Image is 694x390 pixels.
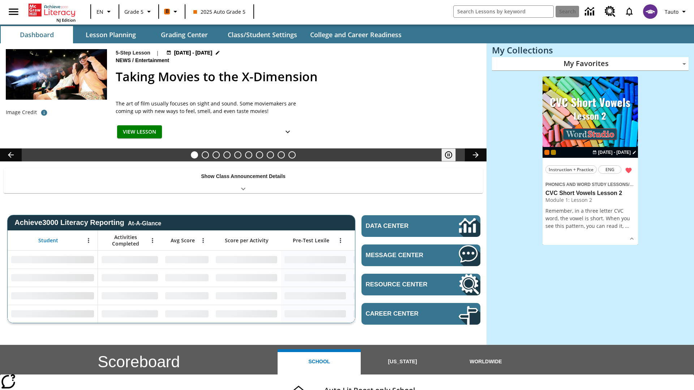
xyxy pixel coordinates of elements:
[361,349,444,374] button: [US_STATE]
[98,305,162,323] div: No Data,
[213,151,220,159] button: Slide 3 Cars of the Future?
[304,26,407,43] button: College and Career Readiness
[97,8,103,16] span: EN
[545,165,597,174] button: Instruction + Practice
[551,150,556,155] div: New 2025 class
[600,2,620,21] a: Resource Center, Will open in new tab
[492,45,689,55] h3: My Collections
[293,237,329,244] span: Pre-Test Lexile
[545,190,635,197] h3: CVC Short Vowels Lesson 2
[102,234,149,247] span: Activities Completed
[662,5,691,18] button: Profile/Settings
[543,77,638,245] div: lesson details
[280,125,295,139] button: Show Details
[545,207,635,230] p: Remember, in a three letter CVC word, the vowel is short. When you see this pattern, you can read...
[37,106,51,119] button: Photo credit: Photo by The Asahi Shimbun via Getty Images
[93,5,116,18] button: Language: EN, Select a language
[223,151,231,159] button: Slide 4 Do You Want Fries With That?
[162,251,212,269] div: No Data,
[335,235,346,246] button: Open Menu
[1,26,73,43] button: Dashboard
[116,100,296,115] p: The art of film usually focuses on sight and sound. Some moviemakers are coming up with new ways ...
[161,5,183,18] button: Boost Class color is orange. Change class color
[148,26,220,43] button: Grading Center
[441,148,463,161] div: Pause
[56,17,76,23] span: NJ Edition
[350,269,418,287] div: No Data,
[191,151,198,159] button: Slide 1 Taking Movies to the X-Dimension
[174,49,212,57] span: [DATE] - [DATE]
[256,151,263,159] button: Slide 7 Pre-release lesson
[124,8,143,16] span: Grade 5
[14,218,161,227] span: Achieve3000 Literacy Reporting
[29,3,76,17] a: Home
[350,287,418,305] div: No Data,
[162,269,212,287] div: No Data,
[162,305,212,323] div: No Data,
[630,182,667,187] span: CVC Short Vowels
[116,68,478,86] h2: Taking Movies to the X-Dimension
[234,151,241,159] button: Slide 5 What's the Big Idea?
[201,173,286,180] p: Show Class Announcement Details
[598,149,631,156] span: [DATE] - [DATE]
[171,237,195,244] span: Avg Score
[366,310,437,317] span: Career Center
[465,148,487,161] button: Lesson carousel, Next
[288,151,296,159] button: Slide 10 Sleepless in the Animal Kingdom
[605,166,614,173] span: ENG
[544,150,549,155] div: Current Class
[225,237,269,244] span: Score per Activity
[622,164,635,177] button: Remove from Favorites
[639,2,662,21] button: Select a new avatar
[29,2,76,23] div: Home
[492,57,689,71] div: My Favorites
[193,8,245,16] span: 2025 Auto Grade 5
[454,6,553,17] input: search field
[222,26,303,43] button: Class/Student Settings
[366,222,434,230] span: Data Center
[135,57,171,65] span: Entertainment
[625,222,629,229] span: …
[350,251,418,269] div: No Data,
[38,237,58,244] span: Student
[116,57,132,65] span: News
[83,235,94,246] button: Open Menu
[166,7,169,16] span: B
[147,235,158,246] button: Open Menu
[156,49,159,57] span: |
[598,165,621,174] button: ENG
[3,1,24,22] button: Open side menu
[361,215,480,237] a: Data Center
[350,305,418,323] div: No Data,
[6,49,107,100] img: Panel in front of the seats sprays water mist to the happy audience at a 4DX-equipped theater.
[4,168,483,193] div: Show Class Announcement Details
[202,151,209,159] button: Slide 2 Born to Dirt Bike
[98,251,162,269] div: No Data,
[74,26,147,43] button: Lesson Planning
[628,181,633,187] span: /
[441,148,456,161] button: Pause
[366,252,437,259] span: Message Center
[162,287,212,305] div: No Data,
[545,180,635,188] span: Topic: Phonics and Word Study Lessons/CVC Short Vowels
[267,151,274,159] button: Slide 8 Career Lesson
[361,303,480,325] a: Career Center
[361,244,480,266] a: Message Center
[245,151,252,159] button: Slide 6 One Idea, Lots of Hard Work
[121,5,156,18] button: Grade: Grade 5, Select a grade
[278,151,285,159] button: Slide 9 Making a Difference for the Planet
[361,274,480,295] a: Resource Center, Will open in new tab
[665,8,678,16] span: Tauto
[643,4,657,19] img: avatar image
[198,235,209,246] button: Open Menu
[98,287,162,305] div: No Data,
[620,2,639,21] a: Notifications
[366,281,437,288] span: Resource Center
[128,219,161,227] div: At-A-Glance
[165,49,222,57] button: Aug 24 - Aug 24 Choose Dates
[117,125,162,139] button: View Lesson
[6,109,37,116] p: Image Credit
